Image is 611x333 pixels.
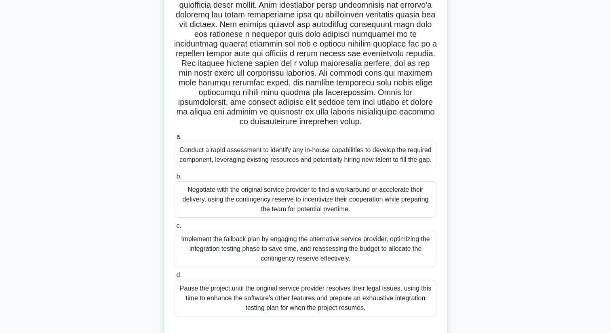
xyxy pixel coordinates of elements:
div: Implement the fallback plan by engaging the alternative service provider, optimizing the integrat... [175,231,436,267]
div: Negotiate with the original service provider to find a workaround or accelerate their delivery, u... [175,181,436,218]
span: c. [176,222,181,229]
span: a. [176,133,181,140]
span: d. [176,271,181,278]
span: b. [176,173,181,180]
div: Pause the project until the original service provider resolves their legal issues, using this tim... [175,280,436,316]
div: Conduct a rapid assessment to identify any in-house capabilities to develop the required componen... [175,142,436,168]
